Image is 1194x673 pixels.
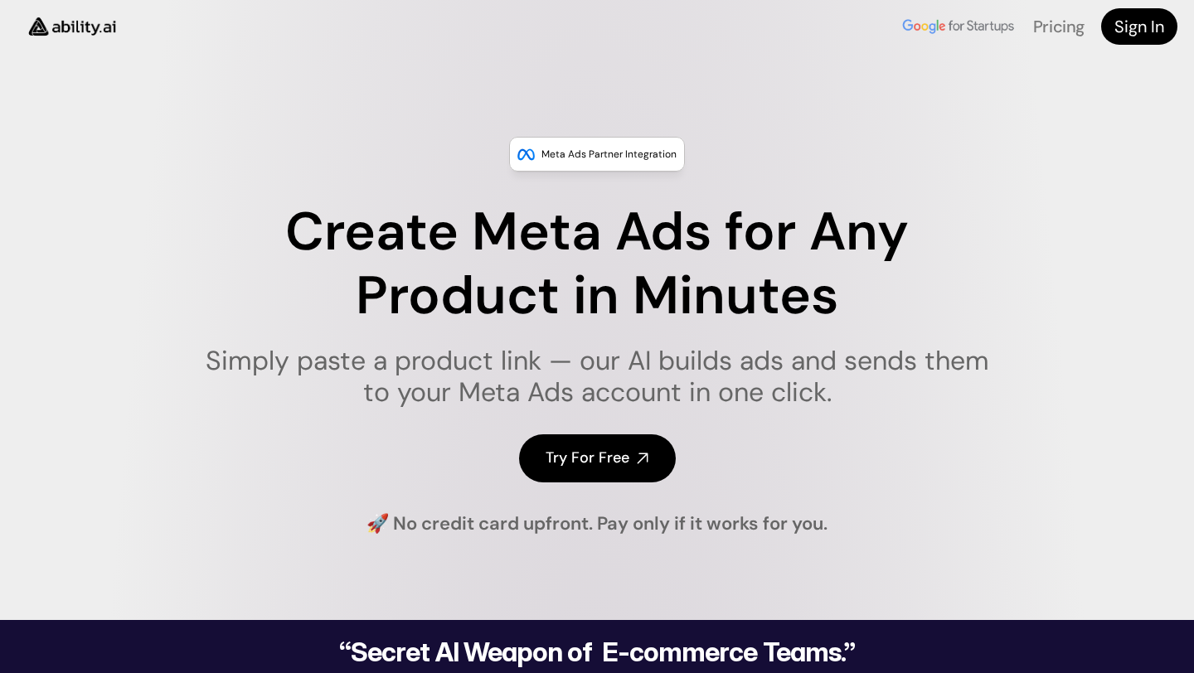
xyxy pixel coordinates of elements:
h2: “Secret AI Weapon of E-commerce Teams.” [297,639,897,666]
a: Sign In [1101,8,1177,45]
p: Meta Ads Partner Integration [541,146,677,162]
h1: Create Meta Ads for Any Product in Minutes [195,201,1000,328]
h4: Try For Free [546,448,629,468]
a: Try For Free [519,434,676,482]
h4: 🚀 No credit card upfront. Pay only if it works for you. [366,511,828,537]
h4: Sign In [1114,15,1164,38]
a: Pricing [1033,16,1085,37]
h1: Simply paste a product link — our AI builds ads and sends them to your Meta Ads account in one cl... [195,345,1000,409]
